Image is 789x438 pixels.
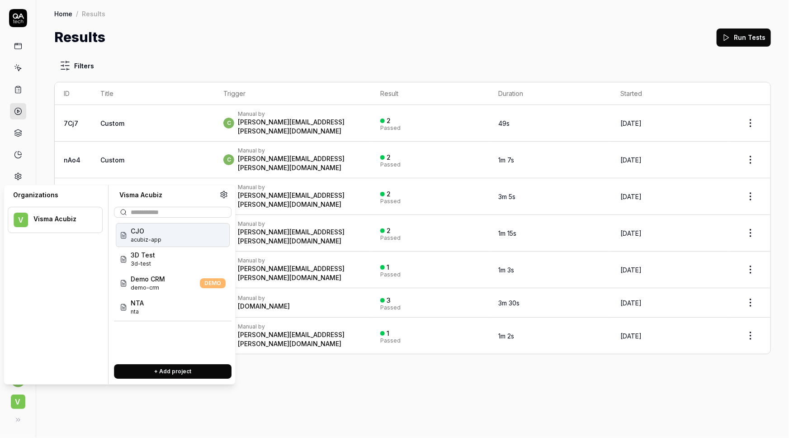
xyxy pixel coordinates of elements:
[620,229,642,237] time: [DATE]
[380,305,401,310] div: Passed
[131,260,155,268] span: Project ID: E6xm
[620,119,642,127] time: [DATE]
[100,156,124,164] span: Custom
[620,266,642,274] time: [DATE]
[82,9,105,18] div: Results
[238,191,362,209] div: [PERSON_NAME][EMAIL_ADDRESS][PERSON_NAME][DOMAIN_NAME]
[131,236,161,244] span: Project ID: l8Vx
[8,190,103,200] div: Organizations
[33,215,90,223] div: Visma Acubiz
[220,190,228,201] a: Organization settings
[238,330,362,348] div: [PERSON_NAME][EMAIL_ADDRESS][PERSON_NAME][DOMAIN_NAME]
[214,82,371,105] th: Trigger
[54,27,105,48] h1: Results
[499,156,515,164] time: 1m 7s
[380,162,401,167] div: Passed
[371,82,490,105] th: Result
[54,9,72,18] a: Home
[380,125,401,131] div: Passed
[499,229,517,237] time: 1m 15s
[55,82,91,105] th: ID
[114,221,232,357] div: Suggestions
[499,266,515,274] time: 1m 3s
[490,82,611,105] th: Duration
[238,118,362,136] div: [PERSON_NAME][EMAIL_ADDRESS][PERSON_NAME][DOMAIN_NAME]
[499,119,510,127] time: 49s
[238,147,362,154] div: Manual by
[238,295,290,302] div: Manual by
[380,272,401,277] div: Passed
[14,213,28,227] span: V
[238,154,362,172] div: [PERSON_NAME][EMAIL_ADDRESS][PERSON_NAME][DOMAIN_NAME]
[387,329,389,338] div: 1
[223,118,234,129] span: c
[387,153,391,162] div: 2
[620,156,642,164] time: [DATE]
[114,190,220,200] div: Visma Acubiz
[717,29,771,47] button: Run Tests
[380,235,401,241] div: Passed
[91,82,214,105] th: Title
[223,154,234,165] span: c
[387,117,391,125] div: 2
[387,263,389,271] div: 1
[131,226,161,236] span: CJO
[380,338,401,343] div: Passed
[54,57,99,75] button: Filters
[620,299,642,307] time: [DATE]
[76,9,78,18] div: /
[114,364,232,379] button: + Add project
[238,302,290,311] div: [DOMAIN_NAME]
[620,193,642,200] time: [DATE]
[64,119,78,127] a: 7Cj7
[387,296,391,305] div: 3
[200,278,226,288] span: DEMO
[238,323,362,330] div: Manual by
[238,184,362,191] div: Manual by
[131,250,155,260] span: 3D Test
[131,308,144,316] span: Project ID: Ah5V
[380,199,401,204] div: Passed
[387,227,391,235] div: 2
[611,82,731,105] th: Started
[499,299,520,307] time: 3m 30s
[131,298,144,308] span: NTA
[64,156,80,164] a: nAo4
[238,220,362,228] div: Manual by
[11,395,25,409] span: V
[238,257,362,264] div: Manual by
[620,332,642,340] time: [DATE]
[387,190,391,198] div: 2
[100,119,124,127] span: Custom
[131,284,165,292] span: Project ID: Fr3R
[238,110,362,118] div: Manual by
[238,264,362,282] div: [PERSON_NAME][EMAIL_ADDRESS][PERSON_NAME][DOMAIN_NAME]
[499,332,515,340] time: 1m 2s
[238,228,362,246] div: [PERSON_NAME][EMAIL_ADDRESS][PERSON_NAME][DOMAIN_NAME]
[131,274,165,284] span: Demo CRM
[4,387,32,411] button: V
[8,207,103,233] button: VVisma Acubiz
[499,193,516,200] time: 3m 5s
